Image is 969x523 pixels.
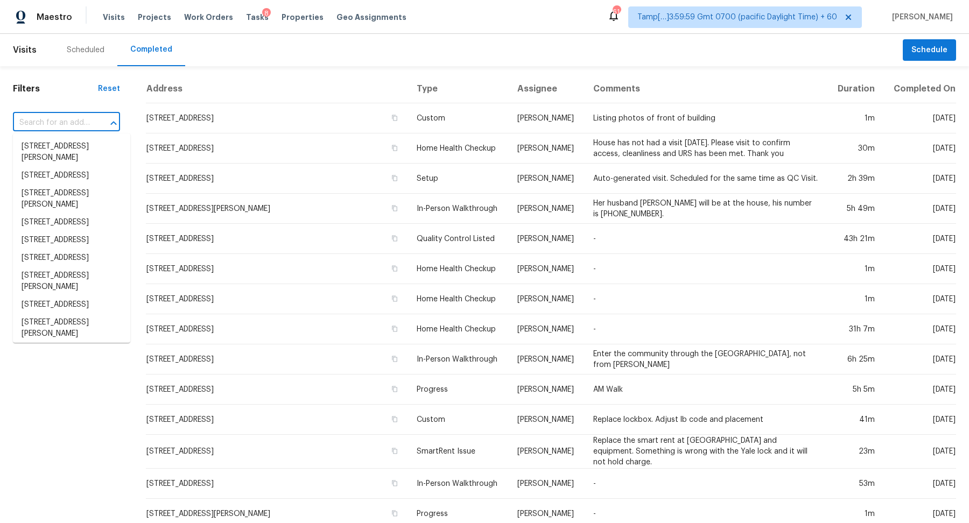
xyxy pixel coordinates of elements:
td: [STREET_ADDRESS] [146,344,408,374]
td: - [585,254,827,284]
td: 31h 7m [827,314,883,344]
span: [PERSON_NAME] [888,12,953,23]
td: AM Walk [585,374,827,405]
td: - [585,314,827,344]
td: 41m [827,405,883,435]
span: Visits [13,38,37,62]
li: [STREET_ADDRESS][PERSON_NAME] [13,314,130,343]
td: [STREET_ADDRESS] [146,374,408,405]
button: Copy Address [390,384,399,394]
td: 23m [827,435,883,469]
td: Enter the community through the [GEOGRAPHIC_DATA], not from [PERSON_NAME] [585,344,827,374]
li: [STREET_ADDRESS] [13,249,130,267]
button: Copy Address [390,414,399,424]
button: Copy Address [390,203,399,213]
span: Tasks [246,13,269,21]
td: [PERSON_NAME] [509,224,585,254]
td: 6h 25m [827,344,883,374]
span: Schedule [911,44,947,57]
td: [STREET_ADDRESS] [146,405,408,435]
td: Listing photos of front of building [585,103,827,133]
td: Home Health Checkup [408,314,509,344]
button: Copy Address [390,113,399,123]
td: SmartRent Issue [408,435,509,469]
td: 1m [827,254,883,284]
li: [STREET_ADDRESS][PERSON_NAME] [13,185,130,214]
td: [STREET_ADDRESS] [146,314,408,344]
td: House has not had a visit [DATE]. Please visit to confirm access, cleanliness and URS has been me... [585,133,827,164]
button: Copy Address [390,264,399,273]
div: Completed [130,44,172,55]
button: Copy Address [390,143,399,153]
td: [DATE] [883,405,956,435]
td: [DATE] [883,374,956,405]
td: [STREET_ADDRESS] [146,435,408,469]
span: Geo Assignments [336,12,406,23]
li: [STREET_ADDRESS] [13,214,130,231]
span: Properties [282,12,324,23]
button: Copy Address [390,234,399,243]
td: [DATE] [883,103,956,133]
td: [PERSON_NAME] [509,164,585,194]
td: Home Health Checkup [408,254,509,284]
button: Copy Address [390,508,399,518]
td: [DATE] [883,284,956,314]
td: [STREET_ADDRESS] [146,254,408,284]
button: Close [106,116,121,131]
td: 1m [827,103,883,133]
td: [DATE] [883,164,956,194]
td: [PERSON_NAME] [509,254,585,284]
td: [PERSON_NAME] [509,435,585,469]
th: Assignee [509,75,585,103]
td: [PERSON_NAME] [509,314,585,344]
td: [DATE] [883,469,956,499]
td: 5h 49m [827,194,883,224]
td: [DATE] [883,344,956,374]
td: [STREET_ADDRESS] [146,224,408,254]
td: Home Health Checkup [408,133,509,164]
td: [PERSON_NAME] [509,194,585,224]
td: [DATE] [883,435,956,469]
div: Scheduled [67,45,104,55]
td: 1m [827,284,883,314]
td: 43h 21m [827,224,883,254]
li: [STREET_ADDRESS][PERSON_NAME] [13,267,130,296]
button: Copy Address [390,354,399,364]
td: - [585,224,827,254]
td: - [585,284,827,314]
td: Replace the smart rent at [GEOGRAPHIC_DATA] and equipment. Something is wrong with the Yale lock ... [585,435,827,469]
td: [PERSON_NAME] [509,405,585,435]
h1: Filters [13,83,98,94]
span: Tamp[…]3:59:59 Gmt 0700 (pacific Daylight Time) + 60 [637,12,837,23]
td: [STREET_ADDRESS] [146,284,408,314]
button: Schedule [903,39,956,61]
span: Visits [103,12,125,23]
td: In-Person Walkthrough [408,344,509,374]
td: [PERSON_NAME] [509,284,585,314]
div: 8 [262,8,271,19]
td: 2h 39m [827,164,883,194]
td: [PERSON_NAME] [509,103,585,133]
td: 5h 5m [827,374,883,405]
td: Quality Control Listed [408,224,509,254]
td: - [585,469,827,499]
button: Copy Address [390,173,399,183]
button: Copy Address [390,446,399,456]
th: Comments [585,75,827,103]
td: [STREET_ADDRESS] [146,164,408,194]
td: [PERSON_NAME] [509,469,585,499]
td: 30m [827,133,883,164]
td: Custom [408,405,509,435]
td: [DATE] [883,314,956,344]
td: 53m [827,469,883,499]
td: [STREET_ADDRESS] [146,103,408,133]
li: [STREET_ADDRESS] [13,296,130,314]
th: Type [408,75,509,103]
span: Maestro [37,12,72,23]
td: [DATE] [883,194,956,224]
button: Copy Address [390,478,399,488]
span: Projects [138,12,171,23]
th: Address [146,75,408,103]
td: [DATE] [883,133,956,164]
th: Duration [827,75,883,103]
